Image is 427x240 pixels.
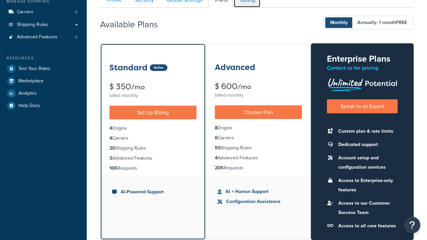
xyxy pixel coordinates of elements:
div: $ 350 [109,83,196,91]
span: - 1 month [376,19,407,26]
span: Help Docs [18,103,40,109]
span: Test Your Rates [18,66,50,72]
button: Open Resource Center [404,217,420,233]
a: Help Docs [5,100,82,112]
a: Choose Plan [215,105,302,119]
a: Shipping Rules [5,19,82,31]
span: Carriers [17,9,33,15]
li: Shipping Rules [109,145,196,152]
li: Carriers [215,134,302,142]
li: Carriers [5,6,82,18]
span: Analytics [18,91,37,96]
li: Advanced Features [109,155,196,162]
strong: 20 [109,145,115,152]
h2: Available Plans [100,20,168,29]
li: Dedicated support [335,140,398,149]
span: Annually [352,17,412,28]
small: /mo [238,82,251,91]
li: Custom plan & rate limits [335,127,398,136]
strong: 10K [109,165,117,172]
span: Advanced Features [17,34,57,40]
a: Set Up Billing [109,106,196,119]
li: Access to our Customer Success Team [335,199,398,217]
strong: 4 [109,125,112,132]
li: Access to Enterprise-only features [335,176,398,195]
h2: Enterprise Plans [327,54,398,64]
li: Origins [109,125,196,132]
div: billed monthly [215,91,302,100]
li: Requests [215,164,302,172]
div: $ 600 [215,82,302,91]
h3: Advanced [215,63,255,72]
strong: 4 [215,154,218,161]
li: AI-Powered Support [112,188,194,196]
p: Contact us for pricing [327,63,398,73]
small: /mo [131,82,145,92]
strong: 4 [109,135,112,142]
li: Advanced Features [215,154,302,162]
li: Advanced Features [5,31,82,43]
strong: 3 [109,155,112,162]
button: Monthly Annually- 1 monthFREE [324,16,414,30]
span: Shipping Rules [17,22,48,28]
div: Resources [5,55,82,61]
strong: 20K [215,164,224,171]
div: Active [150,64,167,71]
strong: 8 [215,124,218,131]
a: Test Your Rates [5,63,82,75]
li: Account setup and configuration services [335,153,398,172]
b: FREE [396,19,407,26]
li: Origins [215,124,302,132]
a: Carriers 0 [5,6,82,18]
div: billed monthly [109,91,196,100]
span: Marketplace [18,78,43,84]
span: 0 [75,34,77,40]
li: Configuration Assistance [218,198,299,205]
a: Analytics [5,87,82,99]
li: Carriers [109,135,196,142]
span: Monthly [325,17,353,28]
img: Unlimited Potential [327,76,398,91]
a: Speak to an Expert [327,99,398,113]
a: Marketplace [5,75,82,87]
strong: 6 [215,134,218,141]
li: AI + Human Support [218,188,299,195]
h3: Standard [109,63,147,72]
li: Requests [109,165,196,172]
span: 0 [75,9,77,15]
strong: 50 [215,144,221,151]
li: Shipping Rules [215,144,302,152]
a: Advanced Features 0 [5,31,82,43]
li: Access to all core features [335,221,398,231]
